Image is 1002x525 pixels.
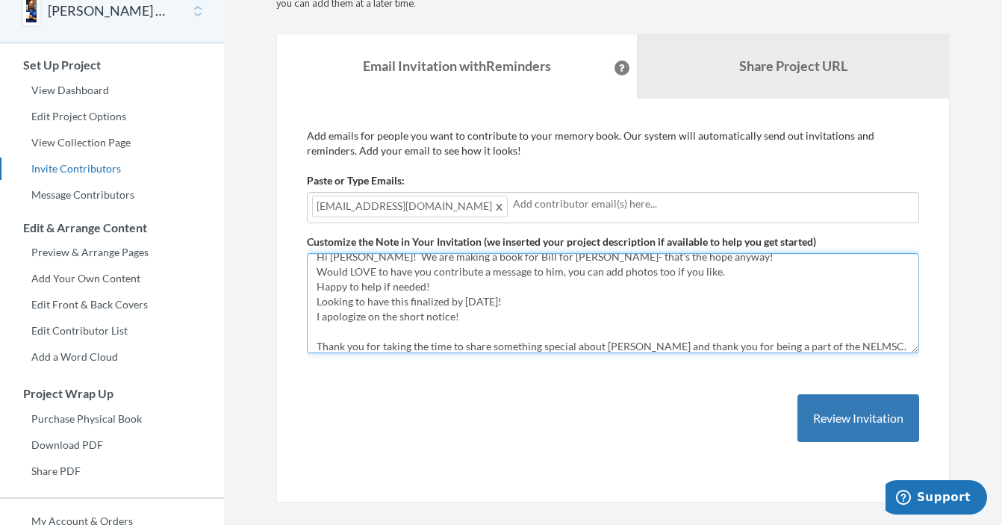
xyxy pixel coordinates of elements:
b: Share Project URL [739,58,847,74]
label: Customize the Note in Your Invitation (we inserted your project description if available to help ... [307,234,816,249]
h3: Edit & Arrange Content [1,221,224,234]
textarea: Hi everyone! We are honored to announce that [PERSON_NAME], the [DEMOGRAPHIC_DATA] Senior Directo... [307,253,919,353]
iframe: Opens a widget where you can chat to one of our agents [886,480,987,518]
strong: Email Invitation with Reminders [363,58,551,74]
button: [PERSON_NAME] NELMSC Lifetime Appreciation [48,1,169,21]
label: Paste or Type Emails: [307,173,405,188]
h3: Project Wrap Up [1,387,224,400]
input: Add contributor email(s) here... [513,196,914,212]
button: Review Invitation [797,394,919,443]
p: Add emails for people you want to contribute to your memory book. Our system will automatically s... [307,128,919,158]
h3: Set Up Project [1,58,224,72]
span: [EMAIL_ADDRESS][DOMAIN_NAME] [312,196,508,217]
